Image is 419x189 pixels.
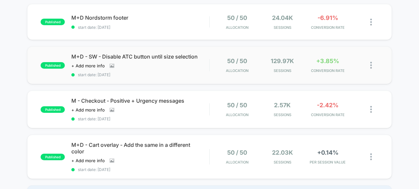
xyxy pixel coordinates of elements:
[71,53,209,60] span: M+D - SW - Disable ATC button until size selection
[41,19,65,25] span: published
[262,112,303,117] span: Sessions
[71,116,209,121] span: start date: [DATE]
[317,149,338,156] span: +0.14%
[71,167,209,172] span: start date: [DATE]
[71,107,105,112] span: + Add more info
[226,68,248,73] span: Allocation
[226,160,248,164] span: Allocation
[271,58,294,64] span: 129.97k
[370,62,372,69] img: close
[41,154,65,160] span: published
[272,149,293,156] span: 22.03k
[370,153,372,160] img: close
[307,68,349,73] span: CONVERSION RATE
[71,142,209,155] span: M+D - Cart overlay - Add the same in a different color
[41,106,65,113] span: published
[227,58,247,64] span: 50 / 50
[71,25,209,30] span: start date: [DATE]
[71,63,105,68] span: + Add more info
[41,62,65,69] span: published
[307,160,349,164] span: PER SESSION VALUE
[262,160,303,164] span: Sessions
[226,112,248,117] span: Allocation
[262,25,303,30] span: Sessions
[272,14,293,21] span: 24.04k
[227,149,247,156] span: 50 / 50
[317,102,338,109] span: -2.42%
[307,112,349,117] span: CONVERSION RATE
[318,14,338,21] span: -6.91%
[71,158,105,163] span: + Add more info
[307,25,349,30] span: CONVERSION RATE
[262,68,303,73] span: Sessions
[227,102,247,109] span: 50 / 50
[274,102,291,109] span: 2.57k
[226,25,248,30] span: Allocation
[71,72,209,77] span: start date: [DATE]
[370,106,372,113] img: close
[227,14,247,21] span: 50 / 50
[316,58,339,64] span: +3.85%
[370,19,372,26] img: close
[71,97,209,104] span: M - Checkout - Positive + Urgency messages
[71,14,209,21] span: M+D Nordstorm footer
